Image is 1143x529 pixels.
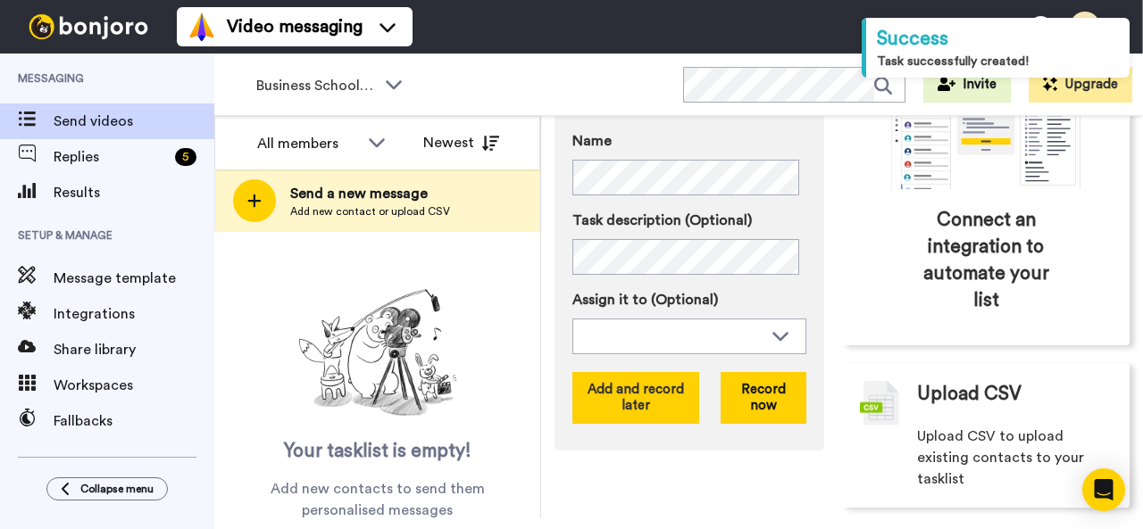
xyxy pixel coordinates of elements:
span: Share library [54,339,214,360]
button: Add and record later [572,372,699,424]
button: Newest [410,125,513,161]
label: Task description (Optional) [572,210,806,231]
span: Collapse menu [80,482,154,496]
button: Upgrade [1029,67,1132,103]
div: All members [257,133,359,154]
span: Message template [54,268,214,289]
img: vm-color.svg [188,12,216,41]
div: Open Intercom Messenger [1082,468,1125,511]
span: Replies [54,146,168,168]
span: Business School 2025 [256,75,376,96]
img: csv-grey.png [860,381,899,426]
span: Your tasklist is empty! [284,438,471,465]
span: Add new contact or upload CSV [290,204,450,219]
button: Invite [923,67,1011,103]
div: 5 [175,148,196,166]
img: bj-logo-header-white.svg [21,14,155,39]
span: Send videos [54,111,214,132]
span: Upload CSV to upload existing contacts to your tasklist [917,426,1112,490]
span: Integrations [54,303,214,325]
button: Collapse menu [46,477,168,500]
span: Video messaging [227,14,363,39]
span: Name [572,130,612,152]
span: Fallbacks [54,410,214,432]
button: Record now [721,372,806,424]
div: Task successfully created! [877,53,1119,70]
span: Connect an integration to automate your list [918,207,1054,314]
span: Add new contacts to send them personalised messages [241,478,513,521]
img: ready-set-action.png [288,282,467,425]
span: Send a new message [290,183,450,204]
span: Results [54,182,214,203]
label: Assign it to (Optional) [572,289,806,310]
span: Workspaces [54,375,214,396]
div: Success [877,25,1119,53]
span: Upload CSV [917,381,1022,408]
